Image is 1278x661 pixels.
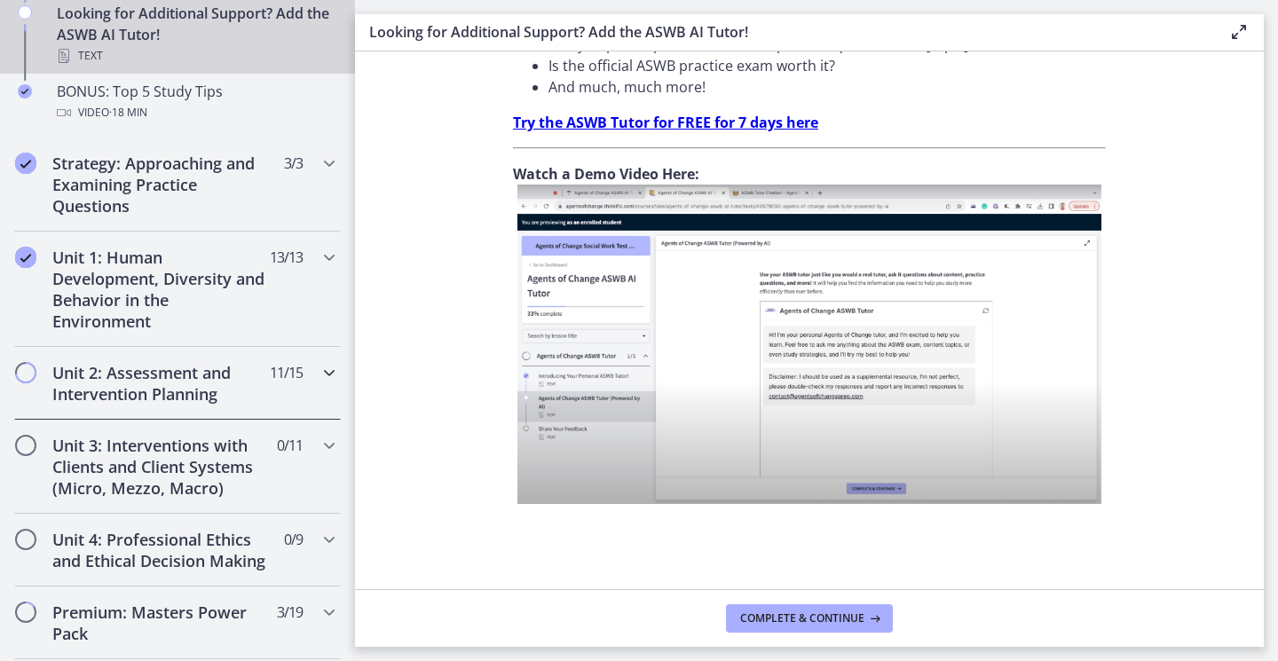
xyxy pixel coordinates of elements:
[52,247,269,332] h2: Unit 1: Human Development, Diversity and Behavior in the Environment
[52,362,269,405] h2: Unit 2: Assessment and Intervention Planning
[726,604,893,633] button: Complete & continue
[270,362,303,383] span: 11 / 15
[15,153,36,174] i: Completed
[57,102,334,123] div: Video
[52,435,269,499] h2: Unit 3: Interventions with Clients and Client Systems (Micro, Mezzo, Macro)
[284,153,303,174] span: 3 / 3
[109,102,147,123] span: · 18 min
[277,602,303,623] span: 3 / 19
[548,76,1106,98] li: And much, much more!
[517,185,1101,504] img: Screen_Shot_2023-10-30_at_6.23.49_PM.png
[277,435,303,456] span: 0 / 11
[18,84,32,98] i: Completed
[57,81,334,123] div: BONUS: Top 5 Study Tips
[52,529,269,571] h2: Unit 4: Professional Ethics and Ethical Decision Making
[284,529,303,550] span: 0 / 9
[548,55,1106,76] li: Is the official ASWB practice exam worth it?
[15,247,36,268] i: Completed
[270,247,303,268] span: 13 / 13
[57,45,334,67] div: Text
[513,113,818,132] a: Try the ASWB Tutor for FREE for 7 days here
[57,3,334,67] div: Looking for Additional Support? Add the ASWB AI Tutor!
[513,164,699,184] strong: Watch a Demo Video Here:
[52,602,269,644] h2: Premium: Masters Power Pack
[52,153,269,216] h2: Strategy: Approaching and Examining Practice Questions
[369,21,1200,43] h3: Looking for Additional Support? Add the ASWB AI Tutor!
[740,611,864,626] span: Complete & continue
